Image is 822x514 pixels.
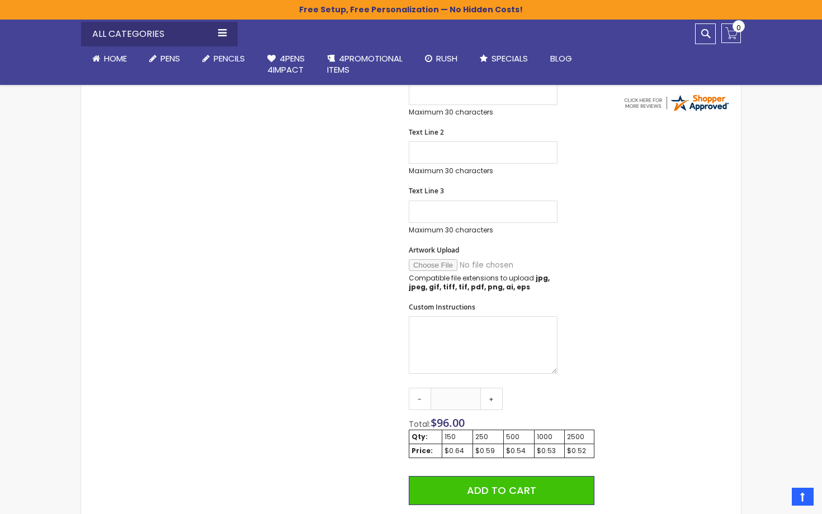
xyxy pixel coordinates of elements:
span: 4Pens 4impact [267,53,305,75]
div: $0.52 [567,446,592,455]
div: $0.53 [537,446,562,455]
a: 4pens.com certificate URL [622,106,730,115]
button: Add to Cart [409,476,594,505]
a: Blog [539,46,583,71]
strong: jpg, jpeg, gif, tiff, tif, pdf, png, ai, eps [409,273,550,292]
div: $0.54 [506,446,532,455]
span: Artwork Upload [409,245,459,255]
p: Maximum 30 characters [409,166,558,175]
span: Text Line 2 [409,127,444,137]
a: Top [792,488,814,506]
span: Rush [436,53,457,64]
div: $0.64 [445,446,470,455]
div: All Categories [81,22,238,46]
div: $0.59 [475,446,501,455]
div: 250 [475,432,501,441]
p: Maximum 30 characters [409,226,558,235]
a: + [480,388,503,410]
span: $ [431,415,465,430]
span: Pencils [214,53,245,64]
div: 1000 [537,432,562,441]
div: 150 [445,432,470,441]
p: Maximum 30 characters [409,108,558,117]
a: 0 [721,23,741,43]
img: 4pens.com widget logo [622,93,730,113]
a: Rush [414,46,469,71]
a: - [409,388,431,410]
strong: Price: [412,446,433,455]
span: Pens [160,53,180,64]
div: 500 [506,432,532,441]
a: 4Pens4impact [256,46,316,83]
a: Specials [469,46,539,71]
span: Total: [409,418,431,430]
span: 0 [736,22,741,33]
strong: Qty: [412,432,428,441]
span: Text Line 3 [409,186,444,196]
span: Blog [550,53,572,64]
span: Add to Cart [467,483,536,497]
span: Home [104,53,127,64]
span: 4PROMOTIONAL ITEMS [327,53,403,75]
a: Pens [138,46,191,71]
div: 2500 [567,432,592,441]
p: Compatible file extensions to upload: [409,274,558,292]
a: 4PROMOTIONALITEMS [316,46,414,83]
span: Custom Instructions [409,302,475,312]
a: Home [81,46,138,71]
span: 96.00 [437,415,465,430]
span: Specials [492,53,528,64]
a: Pencils [191,46,256,71]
